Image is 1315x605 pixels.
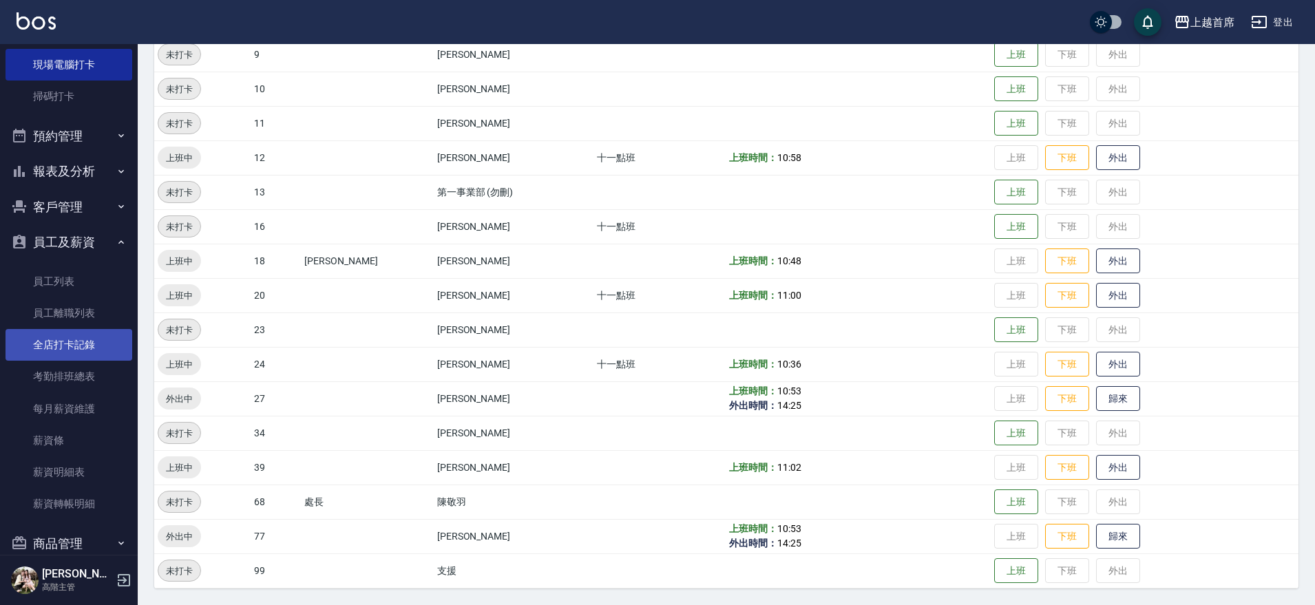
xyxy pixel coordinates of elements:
span: 外出中 [158,529,201,544]
span: 14:25 [777,400,801,411]
td: 10 [251,72,301,106]
td: 24 [251,347,301,381]
td: 18 [251,244,301,278]
button: 上班 [994,42,1038,67]
span: 未打卡 [158,220,200,234]
td: [PERSON_NAME] [434,140,593,175]
button: 下班 [1045,455,1089,480]
button: 下班 [1045,386,1089,412]
b: 上班時間： [729,462,777,473]
button: 上班 [994,421,1038,446]
b: 上班時間： [729,359,777,370]
span: 未打卡 [158,82,200,96]
span: 外出中 [158,392,201,406]
button: 外出 [1096,455,1140,480]
span: 未打卡 [158,47,200,62]
a: 薪資明細表 [6,456,132,488]
td: [PERSON_NAME] [434,381,593,416]
span: 上班中 [158,288,201,303]
td: 27 [251,381,301,416]
a: 薪資轉帳明細 [6,488,132,520]
button: 上班 [994,558,1038,584]
button: 上班 [994,76,1038,102]
span: 未打卡 [158,495,200,509]
td: 第一事業部 (勿刪) [434,175,593,209]
img: Logo [17,12,56,30]
b: 上班時間： [729,385,777,396]
span: 14:25 [777,538,801,549]
td: 12 [251,140,301,175]
a: 薪資條 [6,425,132,456]
td: 陳敬羽 [434,485,593,519]
td: 處長 [301,485,434,519]
button: 歸來 [1096,524,1140,549]
td: 34 [251,416,301,450]
td: [PERSON_NAME] [434,416,593,450]
td: [PERSON_NAME] [434,209,593,244]
button: 預約管理 [6,118,132,154]
td: 支援 [434,553,593,588]
span: 未打卡 [158,564,200,578]
td: 23 [251,312,301,347]
span: 上班中 [158,151,201,165]
span: 上班中 [158,460,201,475]
button: 下班 [1045,352,1089,377]
button: 客戶管理 [6,189,132,225]
span: 未打卡 [158,323,200,337]
span: 未打卡 [158,116,200,131]
td: [PERSON_NAME] [434,450,593,485]
div: 上越首席 [1190,14,1234,31]
button: 外出 [1096,283,1140,308]
td: 9 [251,37,301,72]
button: 上班 [994,489,1038,515]
td: 十一點班 [593,140,726,175]
td: 十一點班 [593,209,726,244]
span: 上班中 [158,254,201,268]
a: 現場電腦打卡 [6,49,132,81]
span: 11:00 [777,290,801,301]
b: 外出時間： [729,538,777,549]
td: 77 [251,519,301,553]
button: save [1134,8,1161,36]
span: 10:58 [777,152,801,163]
button: 報表及分析 [6,153,132,189]
p: 高階主管 [42,581,112,593]
b: 上班時間： [729,523,777,534]
td: [PERSON_NAME] [434,244,593,278]
a: 員工離職列表 [6,297,132,329]
button: 下班 [1045,145,1089,171]
button: 下班 [1045,524,1089,549]
h5: [PERSON_NAME] [42,567,112,581]
button: 外出 [1096,145,1140,171]
span: 上班中 [158,357,201,372]
button: 上越首席 [1168,8,1240,36]
button: 下班 [1045,248,1089,274]
span: 未打卡 [158,426,200,441]
td: 13 [251,175,301,209]
span: 11:02 [777,462,801,473]
td: 99 [251,553,301,588]
button: 員工及薪資 [6,224,132,260]
span: 未打卡 [158,185,200,200]
span: 10:53 [777,523,801,534]
td: [PERSON_NAME] [434,72,593,106]
a: 掃碼打卡 [6,81,132,112]
a: 全店打卡記錄 [6,329,132,361]
button: 外出 [1096,352,1140,377]
b: 上班時間： [729,255,777,266]
a: 考勤排班總表 [6,361,132,392]
a: 員工列表 [6,266,132,297]
td: [PERSON_NAME] [434,347,593,381]
button: 商品管理 [6,526,132,562]
td: 十一點班 [593,278,726,312]
img: Person [11,566,39,594]
td: 十一點班 [593,347,726,381]
span: 10:36 [777,359,801,370]
button: 下班 [1045,283,1089,308]
button: 上班 [994,214,1038,240]
td: 68 [251,485,301,519]
td: [PERSON_NAME] [434,106,593,140]
td: [PERSON_NAME] [434,278,593,312]
button: 歸來 [1096,386,1140,412]
td: 39 [251,450,301,485]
